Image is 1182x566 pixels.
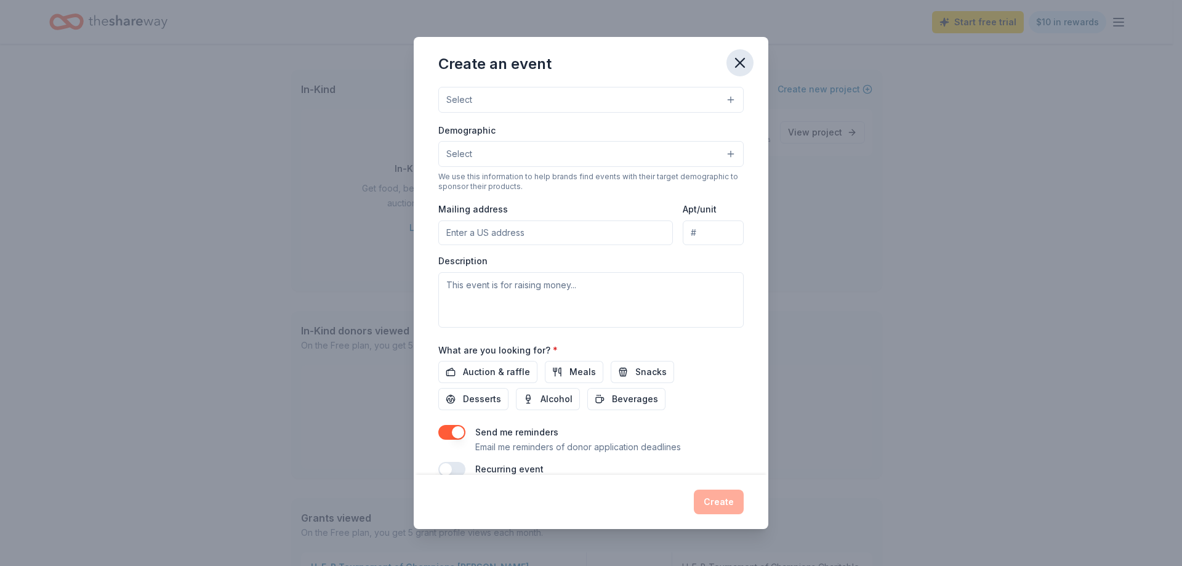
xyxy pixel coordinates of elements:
label: Demographic [438,124,496,137]
label: Mailing address [438,203,508,216]
button: Auction & raffle [438,361,537,383]
label: What are you looking for? [438,344,558,357]
button: Select [438,141,744,167]
div: Create an event [438,54,552,74]
span: Beverages [612,392,658,406]
span: Select [446,92,472,107]
label: Description [438,255,488,267]
label: Apt/unit [683,203,717,216]
span: Meals [569,365,596,379]
button: Desserts [438,388,509,410]
button: Snacks [611,361,674,383]
div: We use this information to help brands find events with their target demographic to sponsor their... [438,172,744,192]
button: Select [438,87,744,113]
span: Auction & raffle [463,365,530,379]
button: Alcohol [516,388,580,410]
button: Beverages [587,388,665,410]
p: Email me reminders of donor application deadlines [475,440,681,455]
span: Desserts [463,392,501,406]
label: Send me reminders [475,427,558,437]
input: # [683,220,744,245]
span: Select [446,147,472,161]
label: Recurring event [475,464,544,474]
input: Enter a US address [438,220,673,245]
button: Meals [545,361,603,383]
span: Snacks [635,365,667,379]
span: Alcohol [541,392,573,406]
